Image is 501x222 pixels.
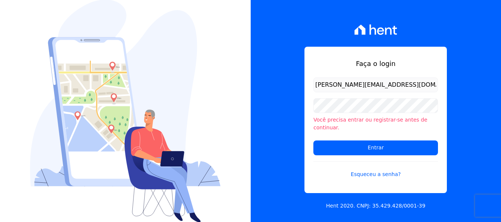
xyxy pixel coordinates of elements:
[313,140,438,155] input: Entrar
[313,161,438,178] a: Esqueceu a senha?
[313,77,438,92] input: Email
[326,202,425,210] p: Hent 2020. CNPJ: 35.429.428/0001-39
[313,59,438,69] h1: Faça o login
[313,116,438,132] li: Você precisa entrar ou registrar-se antes de continuar.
